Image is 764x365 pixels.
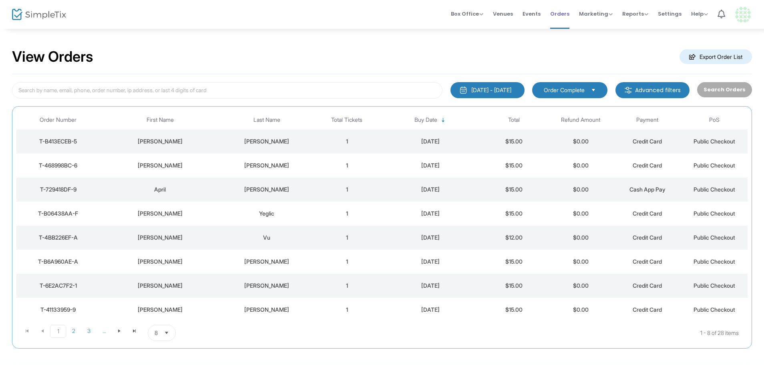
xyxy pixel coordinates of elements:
[382,234,479,242] div: 10/15/2025
[615,82,690,98] m-button: Advanced filters
[18,282,98,290] div: T-6E2AC7F2-1
[633,306,662,313] span: Credit Card
[680,49,752,64] m-button: Export Order List
[547,111,614,129] th: Refund Amount
[116,328,123,334] span: Go to the next page
[382,210,479,218] div: 10/15/2025
[694,138,735,145] span: Public Checkout
[102,258,218,266] div: Drew
[622,10,648,18] span: Reports
[523,4,541,24] span: Events
[155,329,158,337] span: 8
[481,226,547,250] td: $12.00
[624,86,632,94] img: filter
[127,325,142,337] span: Go to the last page
[222,234,312,242] div: Vu
[382,161,479,169] div: 10/15/2025
[481,202,547,226] td: $15.00
[18,137,98,145] div: T-B413ECEB-5
[40,117,76,123] span: Order Number
[633,162,662,169] span: Credit Card
[314,274,380,298] td: 1
[131,328,138,334] span: Go to the last page
[161,325,172,341] button: Select
[629,186,665,193] span: Cash App Pay
[481,177,547,202] td: $15.00
[18,258,98,266] div: T-B6A960AE-A
[579,10,613,18] span: Marketing
[633,138,662,145] span: Credit Card
[102,137,218,145] div: Darrell
[222,258,312,266] div: Carlson
[493,4,513,24] span: Venues
[382,282,479,290] div: 10/14/2025
[633,282,662,289] span: Credit Card
[314,153,380,177] td: 1
[658,4,682,24] span: Settings
[222,161,312,169] div: Liu
[255,325,739,341] kendo-pager-info: 1 - 8 of 28 items
[102,306,218,314] div: Robert
[709,117,720,123] span: PoS
[633,210,662,217] span: Credit Card
[18,306,98,314] div: T-41133959-9
[544,86,585,94] span: Order Complete
[314,298,380,322] td: 1
[314,111,380,129] th: Total Tickets
[414,117,437,123] span: Buy Date
[547,153,614,177] td: $0.00
[222,282,312,290] div: Ingmire
[18,210,98,218] div: T-B06438AA-F
[18,161,98,169] div: T-468998BC-6
[694,306,735,313] span: Public Checkout
[314,250,380,274] td: 1
[694,162,735,169] span: Public Checkout
[18,186,98,194] div: T-729418DF-9
[382,137,479,145] div: 10/15/2025
[694,210,735,217] span: Public Checkout
[450,82,525,98] button: [DATE] - [DATE]
[314,226,380,250] td: 1
[481,250,547,274] td: $15.00
[102,186,218,194] div: April
[694,282,735,289] span: Public Checkout
[481,298,547,322] td: $15.00
[102,234,218,242] div: Bryan
[314,129,380,153] td: 1
[481,129,547,153] td: $15.00
[18,234,98,242] div: T-4BB226EF-A
[382,258,479,266] div: 10/14/2025
[382,306,479,314] div: 10/14/2025
[633,258,662,265] span: Credit Card
[97,325,112,337] span: Page 4
[222,137,312,145] div: Townsend
[636,117,658,123] span: Payment
[66,325,81,337] span: Page 2
[547,226,614,250] td: $0.00
[588,86,599,95] button: Select
[253,117,280,123] span: Last Name
[547,202,614,226] td: $0.00
[471,86,511,94] div: [DATE] - [DATE]
[222,186,312,194] div: Nosek
[440,117,446,123] span: Sortable
[222,210,312,218] div: Yeglic
[547,129,614,153] td: $0.00
[547,274,614,298] td: $0.00
[16,111,748,322] div: Data table
[547,298,614,322] td: $0.00
[81,325,97,337] span: Page 3
[102,282,218,290] div: Matthew
[694,258,735,265] span: Public Checkout
[314,202,380,226] td: 1
[547,177,614,202] td: $0.00
[550,4,569,24] span: Orders
[459,86,467,94] img: monthly
[694,186,735,193] span: Public Checkout
[547,250,614,274] td: $0.00
[112,325,127,337] span: Go to the next page
[314,177,380,202] td: 1
[222,306,312,314] div: Umbaugh
[12,48,93,66] h2: View Orders
[102,210,218,218] div: Joseph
